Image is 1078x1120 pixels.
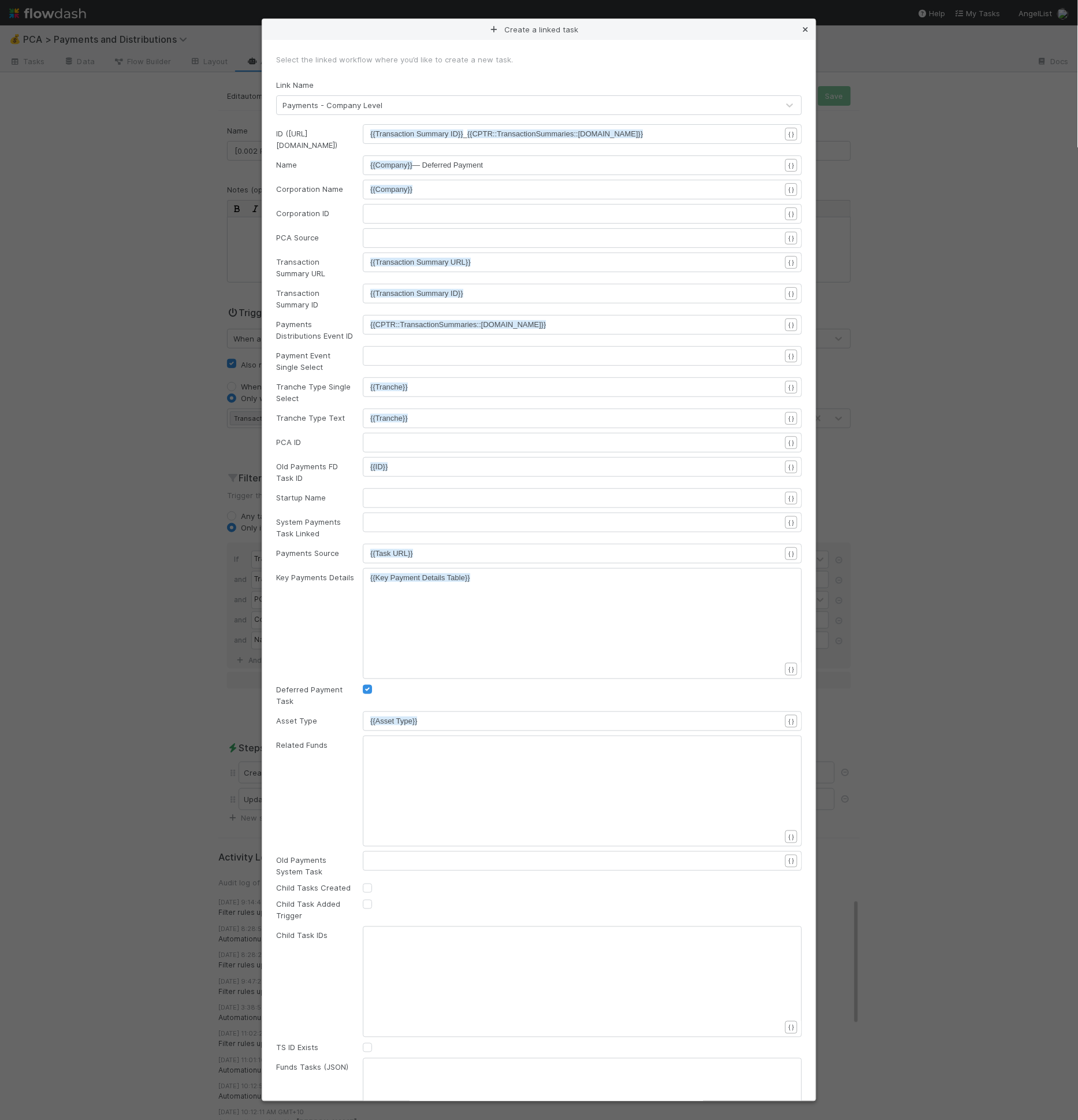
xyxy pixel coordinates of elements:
button: { } [785,318,797,331]
div: Related Funds [267,739,354,751]
span: {{Transaction Summary ID}} [370,289,463,298]
button: { } [785,461,797,473]
div: Corporation Name [267,183,354,195]
div: Funds Tasks (JSON) [267,1062,354,1073]
div: Child Task IDs [267,930,354,941]
div: Payments - Company Level [282,99,382,111]
button: { } [785,381,797,394]
button: { } [785,830,797,843]
div: Name [267,159,354,170]
button: { } [785,1021,797,1034]
div: Transaction Summary URL [267,256,354,279]
div: Key Payments Details [267,572,354,583]
span: {{Company}} [370,161,412,169]
div: Startup Name [267,492,354,503]
span: {{Company}} [370,185,412,194]
button: { } [785,183,797,196]
button: { } [785,287,797,300]
span: {{Key Payment Details Table}} [370,573,470,582]
button: { } [785,715,797,728]
div: Payments Distributions Event ID [267,318,354,342]
div: Transaction Summary ID [267,287,354,310]
span: {{Transaction Summary URL}} [370,258,471,266]
span: _ [370,129,643,138]
div: Tranche Type Text [267,412,354,424]
button: { } [785,350,797,362]
button: { } [785,207,797,220]
div: Asset Type [267,715,354,726]
button: { } [785,516,797,529]
button: { } [785,547,797,560]
div: Child Task Added Trigger [267,899,354,922]
div: Deferred Payment Task [267,684,354,707]
div: Select the linked workflow where you’d like to create a new task. [276,54,802,65]
span: {{Asset Type}} [370,717,417,725]
span: {{CPTR::TransactionSummaries::[DOMAIN_NAME]}} [467,129,643,138]
span: {{Task URL}} [370,549,413,558]
div: PCA ID [267,436,354,448]
button: { } [785,232,797,244]
div: ID ([URL][DOMAIN_NAME]) [267,128,354,151]
button: { } [785,663,797,676]
div: Old Payments FD Task ID [267,461,354,484]
button: { } [785,855,797,867]
button: { } [785,436,797,449]
div: Create a linked task [262,19,816,40]
div: Old Payments System Task [267,855,354,878]
span: {{ID}} [370,462,388,471]
span: {{Tranche}} [370,414,408,422]
div: System Payments Task Linked [267,516,354,539]
div: TS ID Exists [267,1042,354,1054]
label: Link Name [276,79,314,91]
span: {{Transaction Summary ID}} [370,129,463,138]
button: { } [785,159,797,172]
span: — Deferred Payment [370,161,483,169]
div: Payments Source [267,547,354,559]
div: Child Tasks Created [267,882,354,894]
div: Corporation ID [267,207,354,219]
button: { } [785,412,797,425]
button: { } [785,128,797,140]
span: {{CPTR::TransactionSummaries::[DOMAIN_NAME]}} [370,320,546,329]
div: Payment Event Single Select [267,350,354,373]
button: { } [785,492,797,505]
div: PCA Source [267,232,354,243]
span: {{Tranche}} [370,383,408,391]
div: Tranche Type Single Select [267,381,354,404]
button: { } [785,256,797,269]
